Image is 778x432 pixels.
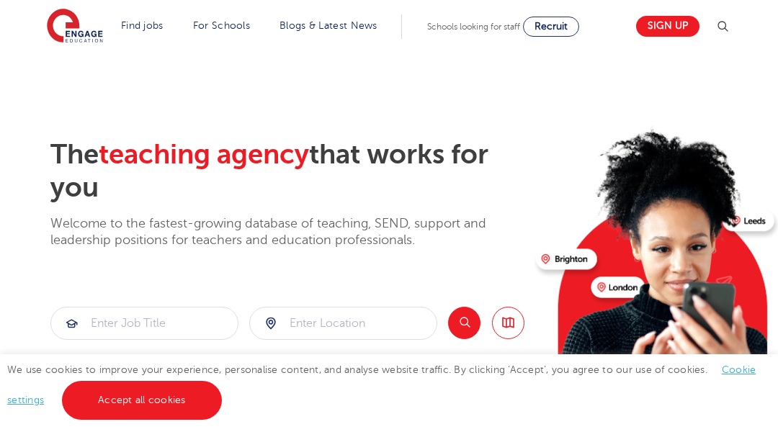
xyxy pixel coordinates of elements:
[250,307,437,339] input: Submit
[193,20,250,31] a: For Schools
[535,21,568,32] span: Recruit
[50,307,238,340] div: Submit
[47,9,103,45] img: Engage Education
[99,139,309,170] span: teaching agency
[249,307,437,340] div: Submit
[62,381,222,420] a: Accept all cookies
[523,17,579,37] a: Recruit
[51,307,238,339] input: Submit
[50,138,524,204] h2: The that works for you
[636,16,699,37] a: Sign up
[121,20,164,31] a: Find jobs
[427,22,520,32] span: Schools looking for staff
[448,307,480,339] button: Search
[280,20,377,31] a: Blogs & Latest News
[7,364,756,405] span: We use cookies to improve your experience, personalise content, and analyse website traffic. By c...
[50,215,524,249] p: Welcome to the fastest-growing database of teaching, SEND, support and leadership positions for t...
